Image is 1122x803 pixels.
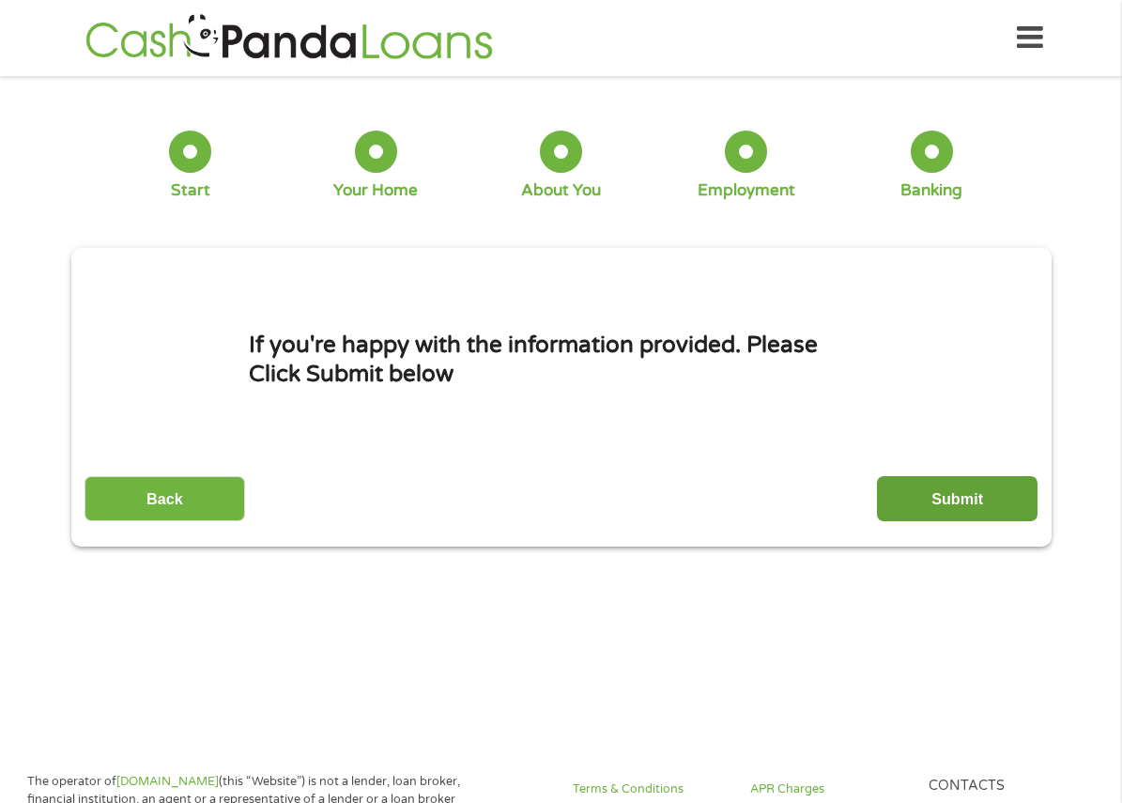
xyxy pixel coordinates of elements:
[573,780,728,798] a: Terms & Conditions
[929,778,1084,795] h4: Contacts
[171,180,210,201] div: Start
[80,11,499,65] img: GetLoanNow Logo
[900,180,962,201] div: Banking
[85,476,245,522] input: Back
[877,476,1037,522] input: Submit
[698,180,795,201] div: Employment
[249,331,874,390] h1: If you're happy with the information provided. Please Click Submit below
[116,774,219,789] a: [DOMAIN_NAME]
[750,780,905,798] a: APR Charges
[333,180,418,201] div: Your Home
[521,180,601,201] div: About You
